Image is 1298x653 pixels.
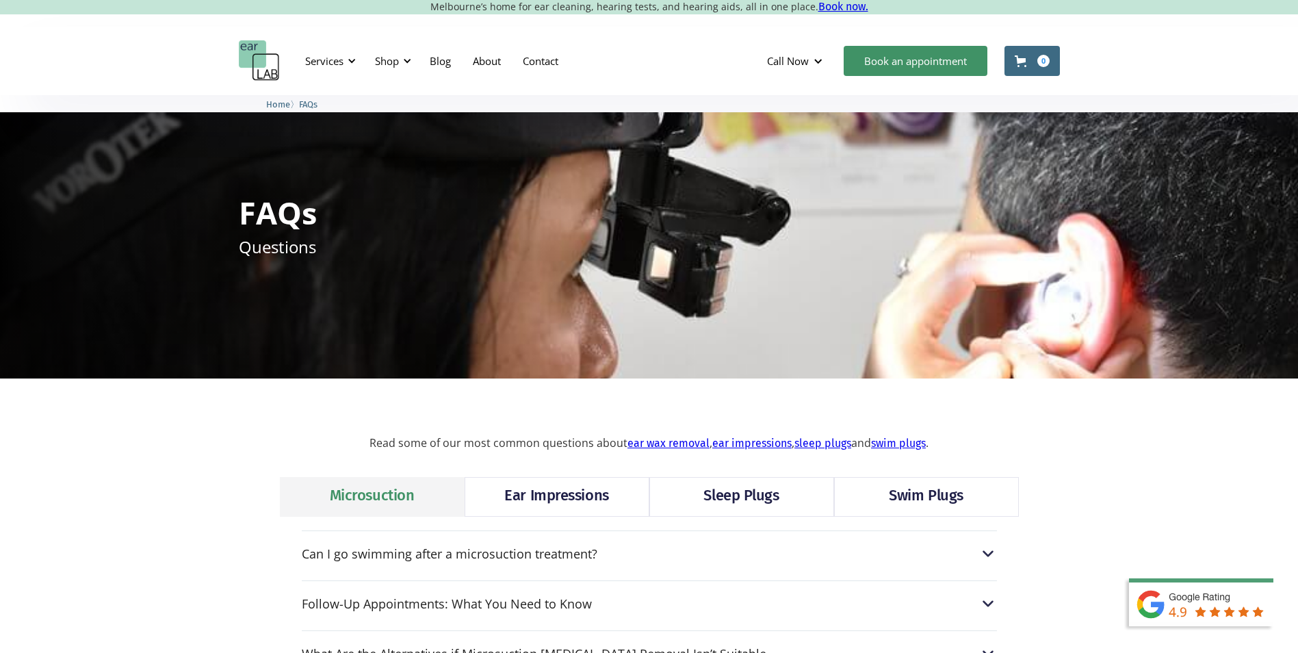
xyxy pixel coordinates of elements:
div: Swim Plugs [889,485,963,507]
div: Shop [367,40,415,81]
a: sleep plugs [794,437,851,450]
a: FAQs [299,97,317,110]
div: Call Now [767,54,809,68]
a: About [462,41,512,81]
div: Services [305,54,343,68]
a: swim plugs [871,437,926,450]
a: Home [266,97,290,110]
span: FAQs [299,99,317,110]
a: ear impressions [712,437,792,450]
div: Microsuction [330,485,415,507]
li: 〉 [266,97,299,112]
div: Can I go swimming after a microsuction treatment? [302,547,597,561]
p: Questions [239,235,316,259]
div: Follow-Up Appointments: What You Need to Know [302,595,997,613]
div: Sleep Plugs [703,485,779,507]
div: Shop [375,54,399,68]
a: Book an appointment [844,46,987,76]
div: 0 [1037,55,1050,67]
h1: FAQs [239,197,317,228]
a: Blog [419,41,462,81]
div: Can I go swimming after a microsuction treatment? [302,545,997,563]
p: Read some of our most common questions about , , and . [27,437,1271,450]
a: Contact [512,41,569,81]
div: Ear Impressions [504,485,608,507]
div: Call Now [756,40,837,81]
span: Home [266,99,290,110]
div: Follow-Up Appointments: What You Need to Know [302,597,592,611]
a: Open cart [1004,46,1060,76]
a: home [239,40,280,81]
a: ear wax removal [627,437,710,450]
div: Services [297,40,360,81]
